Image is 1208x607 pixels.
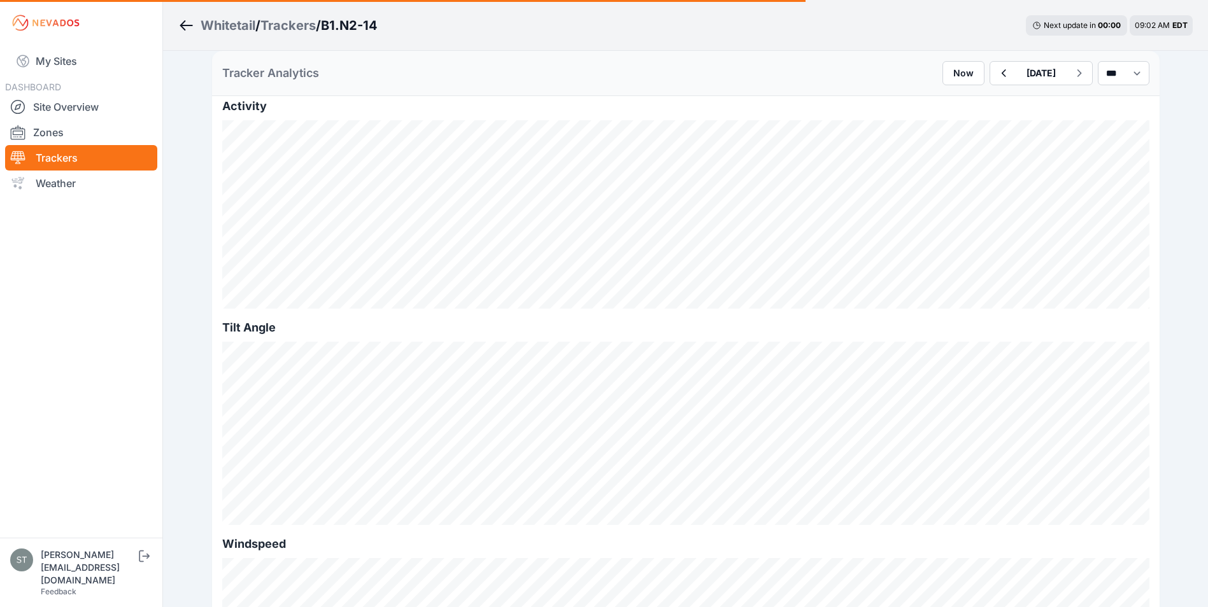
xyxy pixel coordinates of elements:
div: 00 : 00 [1098,20,1121,31]
span: / [255,17,260,34]
img: Nevados [10,13,82,33]
h3: B1.N2-14 [321,17,378,34]
button: Now [942,61,984,85]
h2: Tilt Angle [222,319,1149,337]
div: [PERSON_NAME][EMAIL_ADDRESS][DOMAIN_NAME] [41,548,136,587]
a: Whitetail [201,17,255,34]
a: Trackers [5,145,157,171]
span: / [316,17,321,34]
a: Zones [5,120,157,145]
span: DASHBOARD [5,81,61,92]
a: My Sites [5,46,157,76]
nav: Breadcrumb [178,9,378,42]
h2: Windspeed [222,535,1149,553]
h2: Activity [222,97,1149,115]
span: 09:02 AM [1135,20,1170,30]
button: [DATE] [1016,62,1066,85]
a: Trackers [260,17,316,34]
a: Weather [5,171,157,196]
img: steve@nevados.solar [10,548,33,571]
h2: Tracker Analytics [222,64,319,82]
span: Next update in [1044,20,1096,30]
a: Site Overview [5,94,157,120]
span: EDT [1172,20,1188,30]
a: Feedback [41,587,76,596]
